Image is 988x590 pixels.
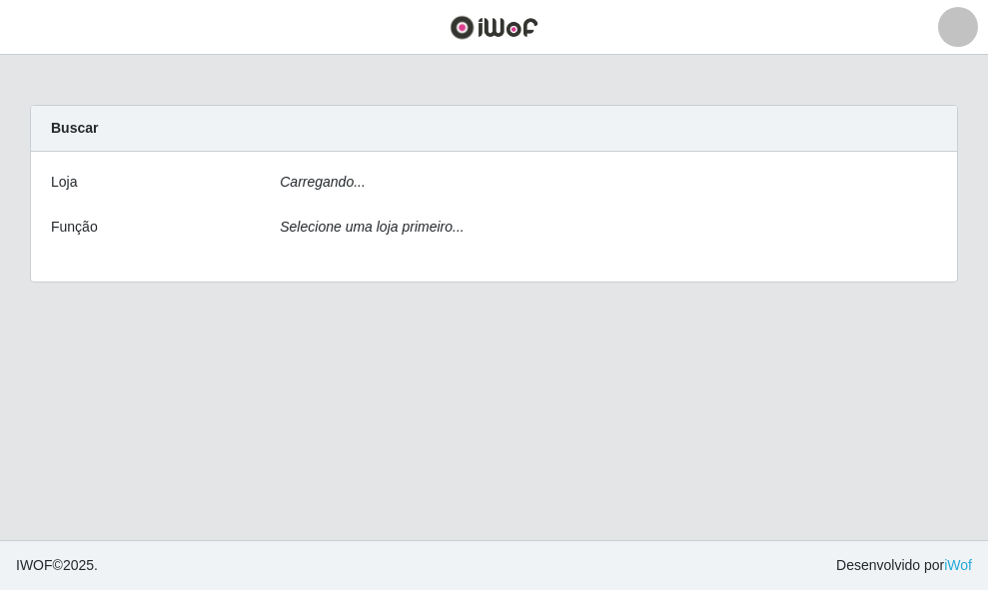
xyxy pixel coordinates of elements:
label: Loja [51,172,77,193]
span: © 2025 . [16,555,98,576]
label: Função [51,217,98,238]
span: Desenvolvido por [836,555,972,576]
img: CoreUI Logo [450,15,538,40]
a: iWof [944,557,972,573]
span: IWOF [16,557,53,573]
strong: Buscar [51,120,98,136]
i: Selecione uma loja primeiro... [280,219,464,235]
i: Carregando... [280,174,366,190]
